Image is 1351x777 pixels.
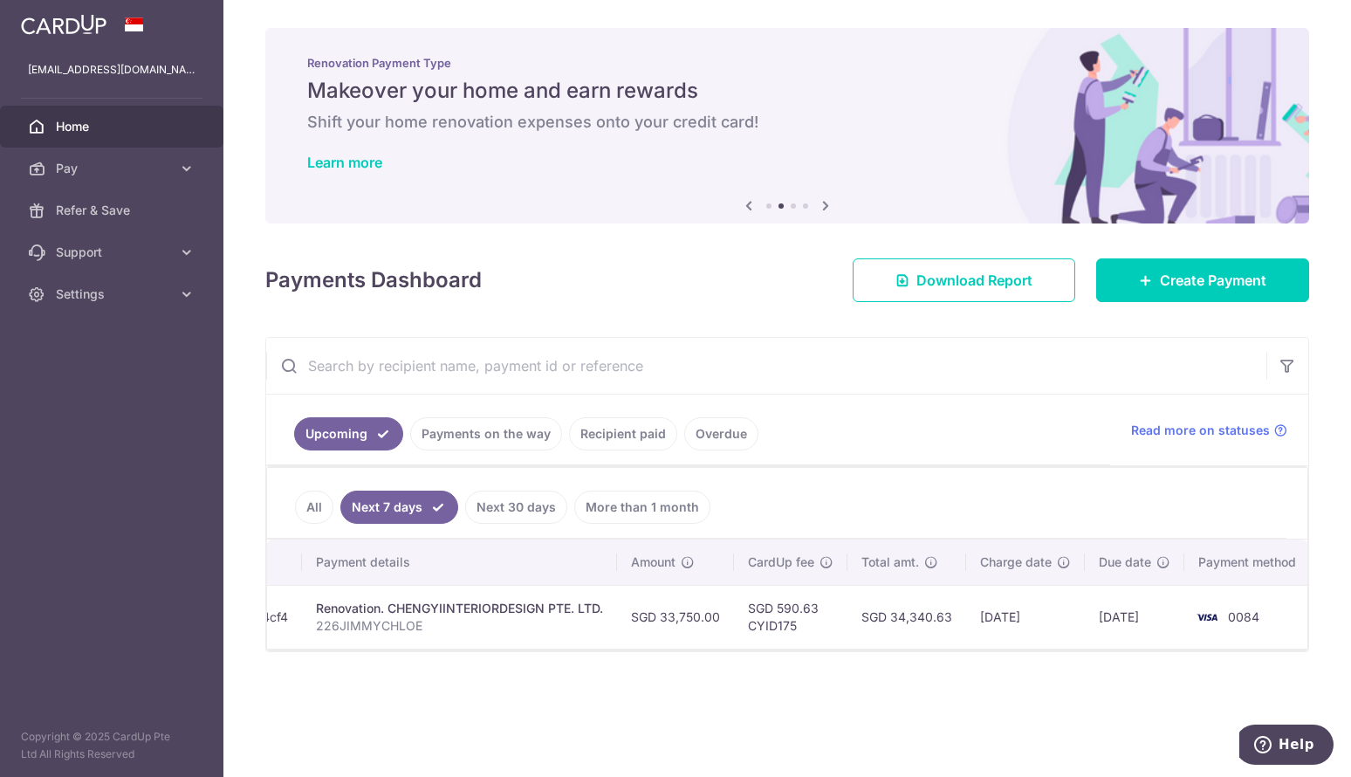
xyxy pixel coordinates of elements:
[56,160,171,177] span: Pay
[1099,554,1151,571] span: Due date
[265,265,482,296] h4: Payments Dashboard
[1184,540,1317,585] th: Payment method
[410,417,562,450] a: Payments on the way
[1239,725,1334,768] iframe: Opens a widget where you can find more information
[684,417,758,450] a: Overdue
[748,554,814,571] span: CardUp fee
[28,61,195,79] p: [EMAIL_ADDRESS][DOMAIN_NAME]
[853,258,1075,302] a: Download Report
[266,338,1266,394] input: Search by recipient name, payment id or reference
[1085,585,1184,649] td: [DATE]
[340,491,458,524] a: Next 7 days
[617,585,734,649] td: SGD 33,750.00
[569,417,677,450] a: Recipient paid
[56,285,171,303] span: Settings
[316,600,603,617] div: Renovation. CHENGYIINTERIORDESIGN PTE. LTD.
[980,554,1052,571] span: Charge date
[847,585,966,649] td: SGD 34,340.63
[56,118,171,135] span: Home
[1131,422,1270,439] span: Read more on statuses
[302,540,617,585] th: Payment details
[465,491,567,524] a: Next 30 days
[307,77,1267,105] h5: Makeover your home and earn rewards
[861,554,919,571] span: Total amt.
[307,56,1267,70] p: Renovation Payment Type
[1131,422,1287,439] a: Read more on statuses
[734,585,847,649] td: SGD 590.63 CYID175
[966,585,1085,649] td: [DATE]
[21,14,106,35] img: CardUp
[916,270,1032,291] span: Download Report
[56,244,171,261] span: Support
[265,28,1309,223] img: Renovation banner
[631,554,675,571] span: Amount
[56,202,171,219] span: Refer & Save
[1228,609,1259,624] span: 0084
[295,491,333,524] a: All
[294,417,403,450] a: Upcoming
[1160,270,1266,291] span: Create Payment
[1096,258,1309,302] a: Create Payment
[316,617,603,635] p: 226JIMMYCHLOE
[574,491,710,524] a: More than 1 month
[307,112,1267,133] h6: Shift your home renovation expenses onto your credit card!
[1190,607,1224,628] img: Bank Card
[307,154,382,171] a: Learn more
